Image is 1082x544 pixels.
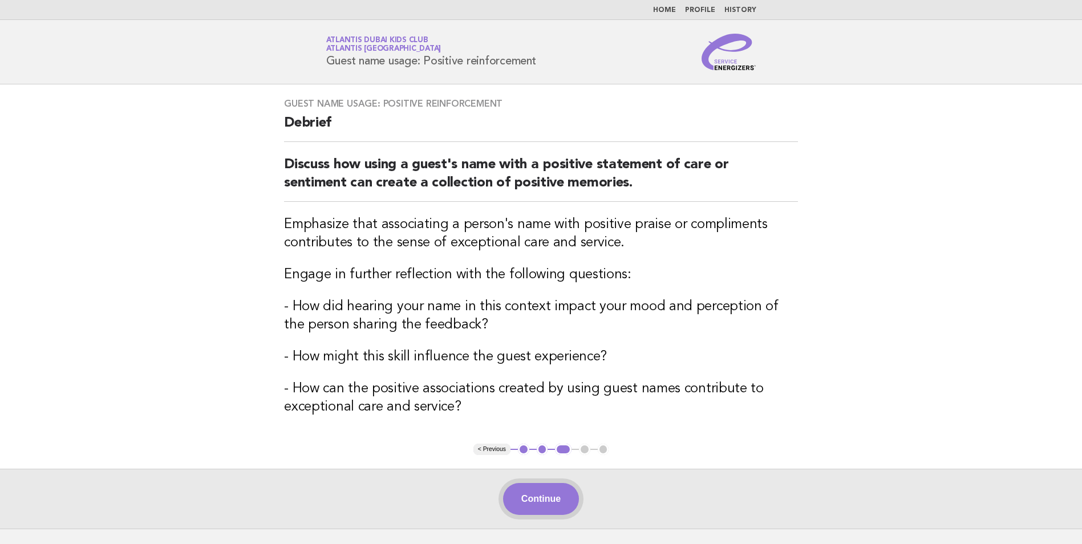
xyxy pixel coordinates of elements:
[326,36,441,52] a: Atlantis Dubai Kids ClubAtlantis [GEOGRAPHIC_DATA]
[473,444,510,455] button: < Previous
[284,266,798,284] h3: Engage in further reflection with the following questions:
[702,34,756,70] img: Service Energizers
[555,444,572,455] button: 3
[724,7,756,14] a: History
[503,483,579,515] button: Continue
[284,348,798,366] h3: - How might this skill influence the guest experience?
[284,298,798,334] h3: - How did hearing your name in this context impact your mood and perception of the person sharing...
[653,7,676,14] a: Home
[518,444,529,455] button: 1
[284,216,798,252] h3: Emphasize that associating a person's name with positive praise or compliments contributes to the...
[284,380,798,416] h3: - How can the positive associations created by using guest names contribute to exceptional care a...
[326,46,441,53] span: Atlantis [GEOGRAPHIC_DATA]
[326,37,536,67] h1: Guest name usage: Positive reinforcement
[284,98,798,109] h3: Guest name usage: Positive reinforcement
[537,444,548,455] button: 2
[284,114,798,142] h2: Debrief
[685,7,715,14] a: Profile
[284,156,798,202] h2: Discuss how using a guest's name with a positive statement of care or sentiment can create a coll...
